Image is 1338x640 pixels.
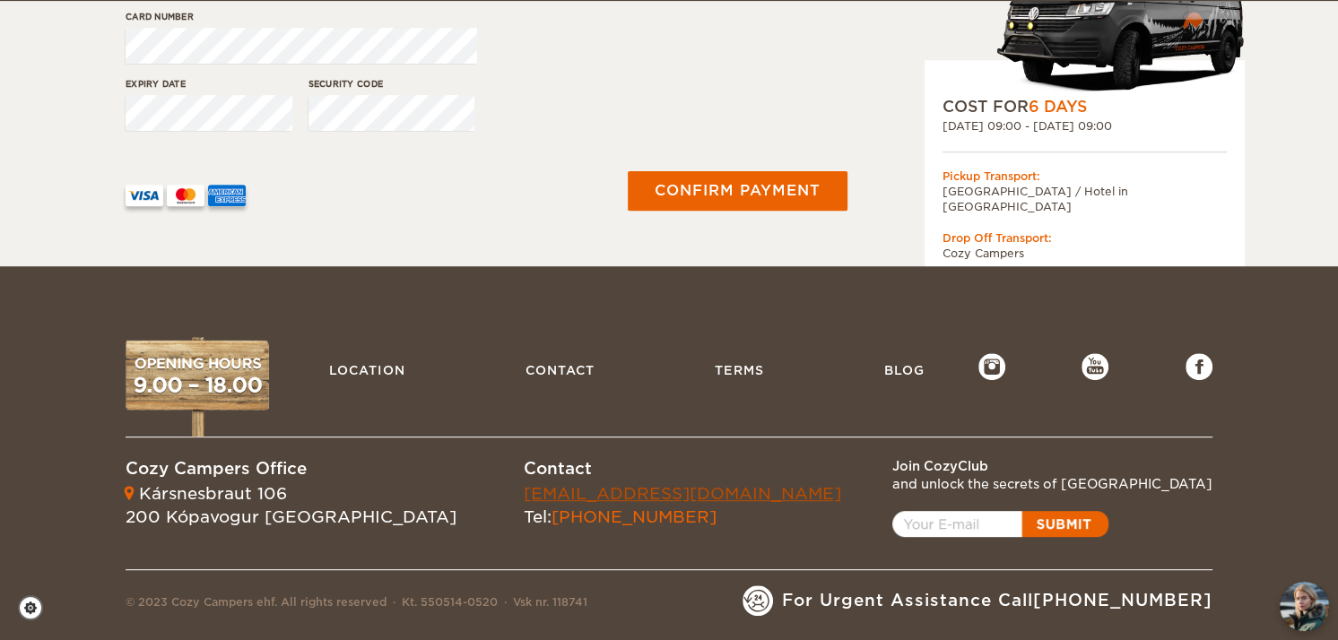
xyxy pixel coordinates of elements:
div: COST FOR [943,96,1227,117]
a: Cookie settings [18,595,55,620]
a: [PHONE_NUMBER] [1033,591,1212,610]
div: © 2023 Cozy Campers ehf. All rights reserved Kt. 550514-0520 Vsk nr. 118741 [126,594,587,616]
span: 6 Days [1029,98,1087,116]
div: [DATE] 09:00 - [DATE] 09:00 [943,118,1227,134]
a: [EMAIL_ADDRESS][DOMAIN_NAME] [524,484,841,503]
label: Security code [308,77,475,91]
div: Cozy Campers Office [126,457,456,480]
div: Pickup Transport: [943,169,1227,184]
a: Blog [875,353,934,387]
td: Cozy Campers [943,246,1227,261]
a: [PHONE_NUMBER] [552,507,717,526]
label: Expiry date [126,77,292,91]
div: Contact [524,457,841,480]
button: chat-button [1280,582,1329,631]
span: For Urgent Assistance Call [782,589,1212,612]
div: Join CozyClub [892,457,1212,475]
div: and unlock the secrets of [GEOGRAPHIC_DATA] [892,475,1212,493]
div: Drop Off Transport: [943,230,1227,246]
img: VISA [126,185,163,206]
img: Freyja at Cozy Campers [1280,582,1329,631]
img: mastercard [167,185,204,206]
div: Tel: [524,482,841,528]
img: AMEX [208,185,246,206]
a: Terms [706,353,773,387]
td: [GEOGRAPHIC_DATA] / Hotel in [GEOGRAPHIC_DATA] [943,184,1227,214]
a: Location [320,353,414,387]
label: Card number [126,10,477,23]
div: Kársnesbraut 106 200 Kópavogur [GEOGRAPHIC_DATA] [126,482,456,528]
a: Contact [517,353,604,387]
a: Open popup [892,511,1108,537]
button: Confirm payment [628,171,847,211]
